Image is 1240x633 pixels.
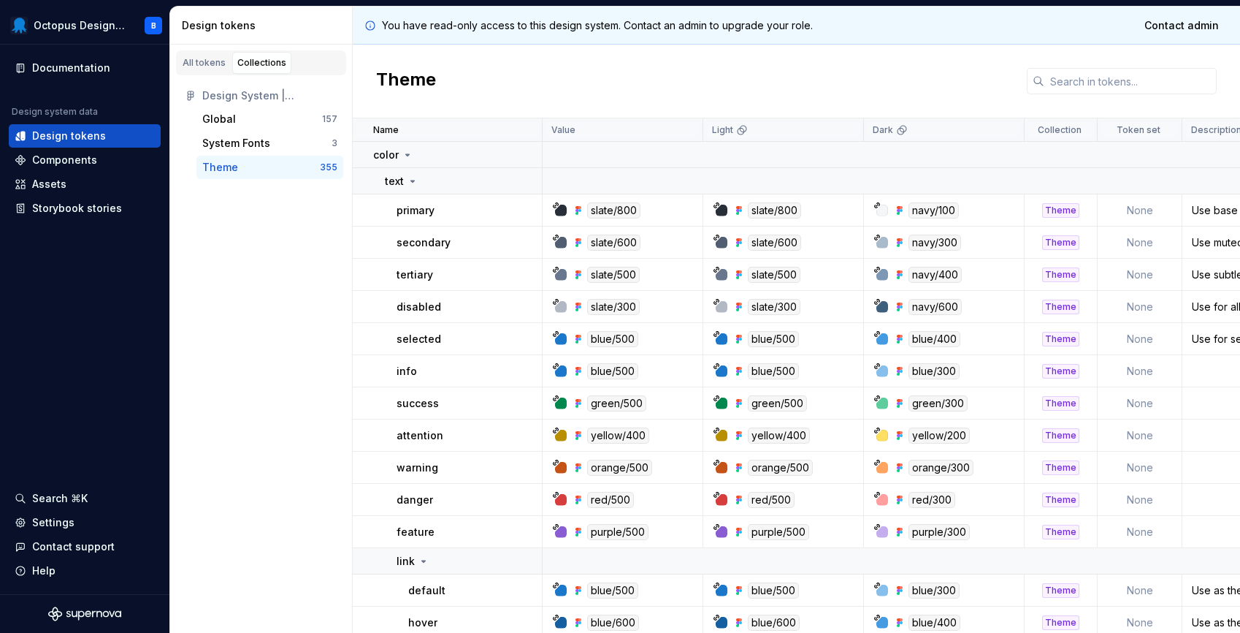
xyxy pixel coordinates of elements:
[32,201,122,216] div: Storybook stories
[32,153,97,167] div: Components
[1117,124,1160,136] p: Token set
[587,492,634,508] div: red/500
[9,56,161,80] a: Documentation
[1098,259,1182,291] td: None
[748,428,810,444] div: yellow/400
[9,535,161,558] button: Contact support
[183,57,226,69] div: All tokens
[196,107,343,131] button: Global157
[202,112,236,126] div: Global
[1098,387,1182,420] td: None
[10,17,28,34] img: fcf53608-4560-46b3-9ec6-dbe177120620.png
[908,583,960,599] div: blue/300
[9,173,161,196] a: Assets
[908,299,962,315] div: navy/600
[1042,332,1079,346] div: Theme
[9,487,161,510] button: Search ⌘K
[397,203,435,218] p: primary
[1098,575,1182,607] td: None
[373,124,399,136] p: Name
[908,615,960,631] div: blue/400
[587,202,640,219] div: slate/800
[587,524,648,540] div: purple/500
[1098,516,1182,548] td: None
[322,113,337,125] div: 157
[1098,420,1182,452] td: None
[397,460,438,475] p: warning
[202,136,270,151] div: System Fonts
[32,564,56,578] div: Help
[1042,235,1079,250] div: Theme
[1098,194,1182,227] td: None
[1042,203,1079,218] div: Theme
[908,524,970,540] div: purple/300
[397,493,433,507] p: danger
[908,363,960,379] div: blue/300
[748,363,799,379] div: blue/500
[397,300,441,314] p: disabled
[1042,493,1079,507] div: Theme
[385,174,404,189] p: text
[748,583,799,599] div: blue/500
[196,132,343,155] button: System Fonts3
[196,156,343,179] button: Theme355
[397,554,415,569] p: link
[397,332,441,346] p: selected
[9,559,161,583] button: Help
[1098,291,1182,323] td: None
[1098,323,1182,355] td: None
[397,364,417,379] p: info
[32,129,106,143] div: Design tokens
[397,268,433,282] p: tertiary
[320,162,337,173] div: 355
[748,331,799,347] div: blue/500
[32,177,66,192] div: Assets
[151,20,156,31] div: B
[908,202,959,219] div: navy/100
[1042,428,1079,443] div: Theme
[873,124,893,136] p: Dark
[376,68,436,94] h2: Theme
[587,363,638,379] div: blue/500
[48,607,121,621] svg: Supernova Logo
[587,460,652,476] div: orange/500
[1042,460,1079,475] div: Theme
[748,492,795,508] div: red/500
[202,88,337,103] div: Design System | Foundations
[748,202,801,219] div: slate/800
[1098,355,1182,387] td: None
[748,299,800,315] div: slate/300
[408,583,445,598] p: default
[587,331,638,347] div: blue/500
[1042,583,1079,598] div: Theme
[332,137,337,149] div: 3
[382,18,813,33] p: You have read-only access to this design system. Contact an admin to upgrade your role.
[373,148,399,162] p: color
[748,524,809,540] div: purple/500
[1098,484,1182,516] td: None
[908,267,962,283] div: navy/400
[397,428,443,443] p: attention
[1042,615,1079,630] div: Theme
[748,235,801,251] div: slate/600
[3,10,167,41] button: Octopus Design SystemB
[202,160,238,175] div: Theme
[182,18,346,33] div: Design tokens
[748,460,813,476] div: orange/500
[908,331,960,347] div: blue/400
[587,395,646,412] div: green/500
[908,235,961,251] div: navy/300
[9,511,161,534] a: Settings
[587,615,639,631] div: blue/600
[1042,396,1079,411] div: Theme
[237,57,286,69] div: Collections
[397,396,439,411] p: success
[748,267,800,283] div: slate/500
[32,61,110,75] div: Documentation
[397,235,451,250] p: secondary
[408,615,437,630] p: hover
